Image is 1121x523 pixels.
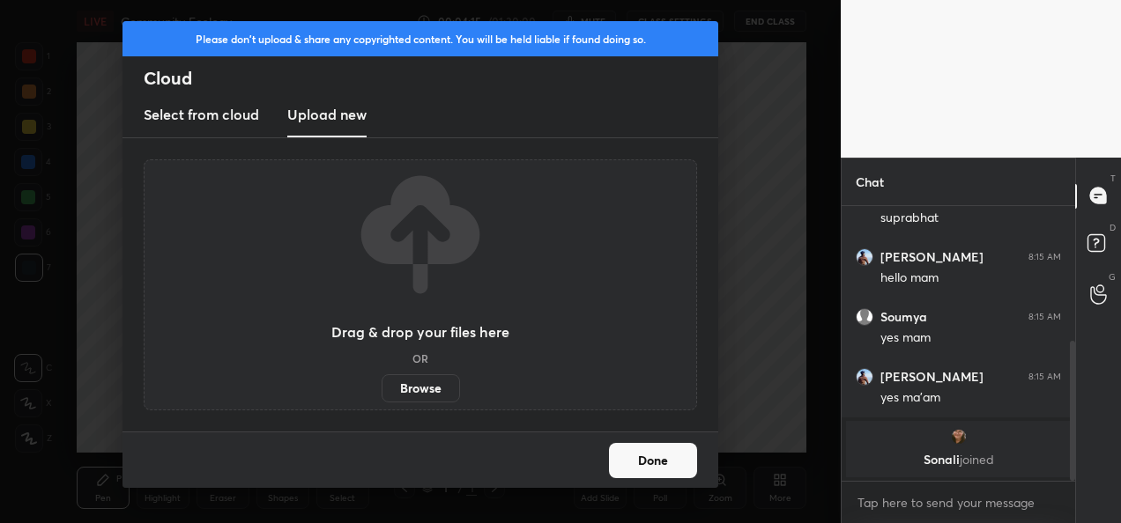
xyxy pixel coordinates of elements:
p: T [1110,172,1116,185]
h3: Upload new [287,104,367,125]
div: yes ma'am [880,389,1061,407]
button: Done [609,443,697,478]
img: 450f7b52fd124f42970b0a2375221acb.jpg [856,248,873,266]
p: Chat [842,158,898,205]
h2: Cloud [144,67,718,90]
h3: Drag & drop your files here [331,325,509,339]
div: 8:15 AM [1028,312,1061,322]
h3: Select from cloud [144,104,259,125]
h6: Soumya [880,309,927,325]
div: yes mam [880,329,1061,347]
div: Please don't upload & share any copyrighted content. You will be held liable if found doing so. [122,21,718,56]
p: D [1110,221,1116,234]
img: 450f7b52fd124f42970b0a2375221acb.jpg [856,368,873,386]
p: Sonali [857,453,1060,467]
h5: OR [412,353,428,364]
img: default.png [856,308,873,326]
div: hello mam [880,269,1061,287]
h6: [PERSON_NAME] [880,249,984,265]
img: 3b5aa5d73a594b338ef2bb24cb4bd2f3.jpg [950,428,968,446]
p: G [1109,270,1116,284]
div: grid [842,206,1075,481]
span: joined [960,451,994,468]
div: suprabhat [880,210,1061,227]
h6: [PERSON_NAME] [880,369,984,385]
div: 8:15 AM [1028,372,1061,382]
div: 8:15 AM [1028,252,1061,262]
